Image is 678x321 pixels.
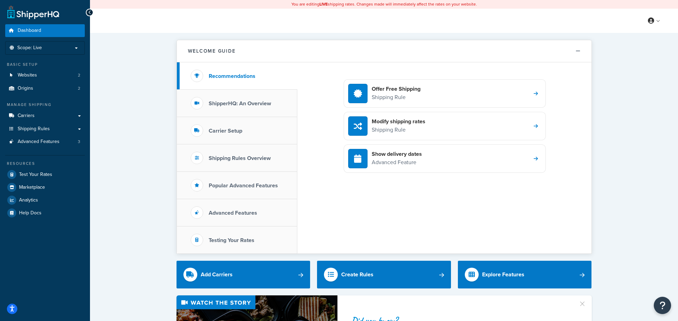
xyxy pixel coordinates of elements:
[5,109,85,122] a: Carriers
[5,82,85,95] a: Origins2
[209,182,278,189] h3: Popular Advanced Features
[5,194,85,206] a: Analytics
[209,128,242,134] h3: Carrier Setup
[372,118,425,125] h4: Modify shipping rates
[5,24,85,37] a: Dashboard
[5,69,85,82] a: Websites2
[372,150,422,158] h4: Show delivery dates
[5,161,85,167] div: Resources
[5,69,85,82] li: Websites
[209,73,255,79] h3: Recommendations
[18,139,60,145] span: Advanced Features
[319,1,328,7] b: LIVE
[201,270,233,279] div: Add Carriers
[5,123,85,135] a: Shipping Rules
[78,86,80,91] span: 2
[78,139,80,145] span: 3
[19,210,42,216] span: Help Docs
[18,28,41,34] span: Dashboard
[372,125,425,134] p: Shipping Rule
[78,72,80,78] span: 2
[5,207,85,219] a: Help Docs
[5,82,85,95] li: Origins
[19,197,38,203] span: Analytics
[18,126,50,132] span: Shipping Rules
[654,297,671,314] button: Open Resource Center
[5,181,85,194] a: Marketplace
[458,261,592,288] a: Explore Features
[5,135,85,148] li: Advanced Features
[177,40,591,62] button: Welcome Guide
[209,237,254,243] h3: Testing Your Rates
[209,210,257,216] h3: Advanced Features
[177,261,310,288] a: Add Carriers
[188,48,236,54] h2: Welcome Guide
[5,102,85,108] div: Manage Shipping
[372,85,421,93] h4: Offer Free Shipping
[18,86,33,91] span: Origins
[317,261,451,288] a: Create Rules
[372,158,422,167] p: Advanced Feature
[5,135,85,148] a: Advanced Features3
[341,270,373,279] div: Create Rules
[19,185,45,190] span: Marketplace
[209,100,271,107] h3: ShipperHQ: An Overview
[372,93,421,102] p: Shipping Rule
[5,168,85,181] a: Test Your Rates
[482,270,524,279] div: Explore Features
[18,113,35,119] span: Carriers
[209,155,271,161] h3: Shipping Rules Overview
[19,172,52,178] span: Test Your Rates
[17,45,42,51] span: Scope: Live
[18,72,37,78] span: Websites
[5,62,85,68] div: Basic Setup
